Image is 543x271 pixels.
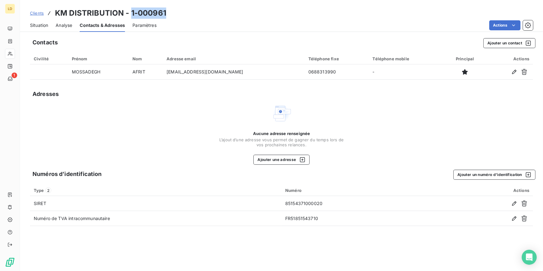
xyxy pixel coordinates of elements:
[483,38,536,48] button: Ajouter un contact
[32,170,102,178] h5: Numéros d’identification
[373,56,440,61] div: Téléphone mobile
[281,196,437,211] td: 85154371000020
[32,90,59,98] h5: Adresses
[5,257,15,267] img: Logo LeanPay
[281,211,437,226] td: FR51851543710
[167,56,301,61] div: Adresse email
[491,56,529,61] div: Actions
[305,64,369,79] td: 0688313990
[56,22,72,28] span: Analyse
[68,64,129,79] td: MOSSADEGH
[72,56,125,61] div: Prénom
[34,56,64,61] div: Civilité
[5,74,15,84] a: 1
[453,170,536,180] button: Ajouter un numéro d’identification
[285,188,433,193] div: Numéro
[271,103,291,123] img: Empty state
[253,131,310,136] span: Aucune adresse renseignée
[447,56,483,61] div: Principal
[12,73,17,78] span: 1
[55,8,166,19] h3: KM DISTRIBUTION - 1-000961
[132,22,157,28] span: Paramètres
[30,11,44,16] span: Clients
[5,4,15,14] div: LD
[253,155,309,165] button: Ajouter une adresse
[129,64,163,79] td: AFRIT
[30,10,44,16] a: Clients
[163,64,305,79] td: [EMAIL_ADDRESS][DOMAIN_NAME]
[80,22,125,28] span: Contacts & Adresses
[30,211,281,226] td: Numéro de TVA intracommunautaire
[30,22,48,28] span: Situation
[132,56,159,61] div: Nom
[45,188,51,193] span: 2
[441,188,529,193] div: Actions
[32,38,58,47] h5: Contacts
[30,196,281,211] td: SIRET
[308,56,365,61] div: Téléphone fixe
[219,137,344,147] span: L’ajout d’une adresse vous permet de gagner du temps lors de vos prochaines relances.
[489,20,521,30] button: Actions
[522,250,537,265] div: Open Intercom Messenger
[369,64,443,79] td: -
[34,188,278,193] div: Type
